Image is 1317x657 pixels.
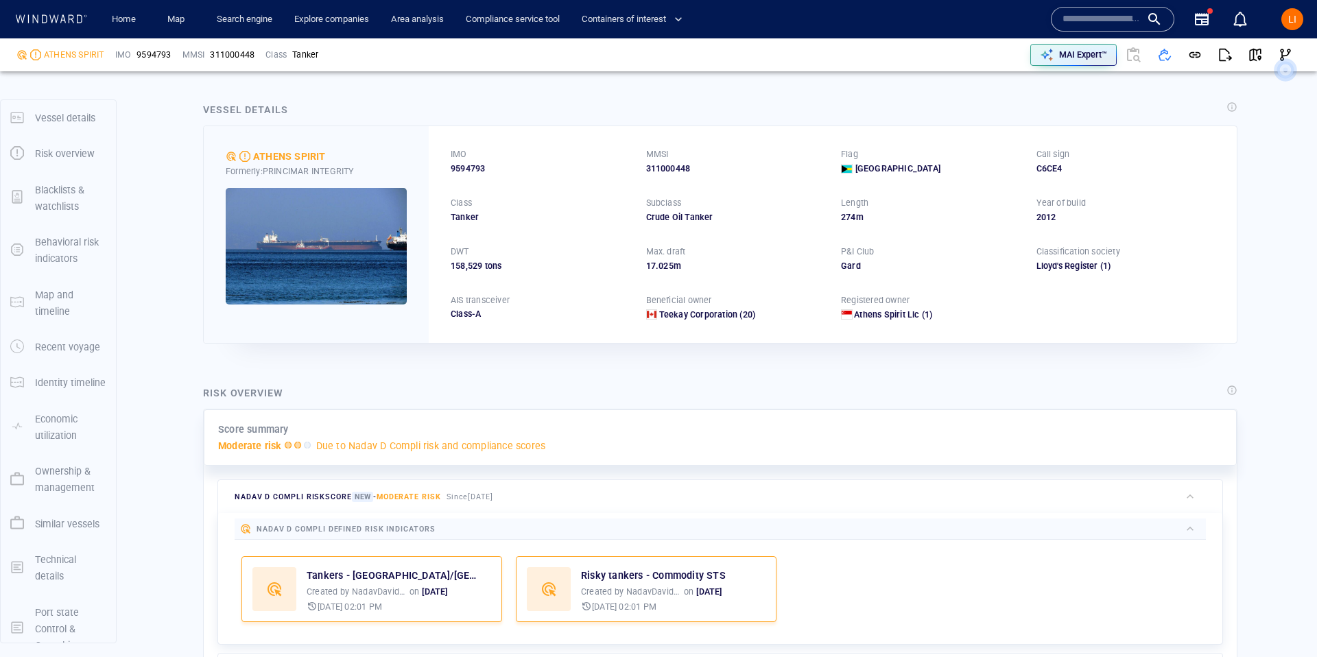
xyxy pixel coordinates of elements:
[1,560,116,573] a: Technical details
[1,100,116,136] button: Vessel details
[35,463,106,497] p: Ownership & management
[1,516,116,529] a: Similar vessels
[257,525,436,534] span: Nadav D Compli defined risk indicators
[226,151,237,162] div: Nadav D Compli defined risk: moderate risk
[1,243,116,256] a: Behavioral risk indicators
[447,492,494,501] span: Since [DATE]
[115,49,132,61] p: IMO
[1098,260,1215,272] span: (1)
[841,294,910,307] p: Registered owner
[316,438,546,454] p: Due to Nadav D Compli risk and compliance scores
[102,8,145,32] button: Home
[352,586,407,598] p: NadavDavidson2
[646,211,825,224] div: Crude Oil Tanker
[576,8,694,32] button: Containers of interest
[646,148,669,160] p: MMSI
[226,188,407,304] img: 5905c34bfd93b9585e2029c5_0
[451,197,472,209] p: Class
[626,586,681,598] p: NadavDavidson2
[1,365,116,401] button: Identity timeline
[1,136,116,171] button: Risk overview
[182,49,205,61] p: MMSI
[235,492,441,502] span: Nadav D Compli risk score -
[582,12,683,27] span: Containers of interest
[307,567,478,584] div: Tankers - US/UK/IL Affiliated
[1,401,116,454] button: Economic utilization
[646,294,712,307] p: Beneficial owner
[1279,5,1306,33] button: LI
[1,172,116,225] button: Blacklists & watchlists
[156,8,200,32] button: Map
[1036,197,1087,209] p: Year of build
[239,151,250,162] div: Moderate risk
[35,287,106,320] p: Map and timeline
[1240,40,1270,70] button: View on map
[422,586,447,598] p: [DATE]
[1288,14,1296,25] span: LI
[856,212,864,222] span: m
[1180,40,1210,70] button: Get link
[581,586,722,598] p: Created by on
[211,8,278,32] button: Search engine
[35,411,106,444] p: Economic utilization
[203,385,283,401] div: Risk overview
[841,212,856,222] span: 274
[854,309,919,320] span: Athens Spirit Llc
[1,147,116,160] a: Risk overview
[1,420,116,433] a: Economic utilization
[1036,260,1098,272] div: Lloyd's Register
[35,182,106,215] p: Blacklists & watchlists
[226,165,407,178] div: Formerly: PRINCIMAR INTEGRITY
[674,261,681,271] span: m
[1270,40,1301,70] button: Visual Link Analysis
[218,421,289,438] p: Score summary
[1150,40,1180,70] button: Add to vessel list
[451,260,630,272] div: 158,529 tons
[646,197,682,209] p: Subclass
[162,8,195,32] a: Map
[1,542,116,595] button: Technical details
[696,586,722,598] p: [DATE]
[451,163,485,175] span: 9594793
[307,586,448,598] p: Created by on
[352,492,373,502] span: New
[451,294,510,307] p: AIS transceiver
[35,604,106,654] p: Port state Control & Casualties
[1,340,116,353] a: Recent voyage
[1,473,116,486] a: Ownership & management
[1259,595,1307,647] iframe: Chat
[292,49,318,61] div: Tanker
[451,246,469,258] p: DWT
[1,329,116,365] button: Recent voyage
[1036,211,1215,224] div: 2012
[841,260,1020,272] div: Gard
[203,101,288,118] div: Vessel details
[1036,260,1215,272] div: Lloyd's Register
[1,453,116,506] button: Ownership & management
[385,8,449,32] button: Area analysis
[44,49,104,61] div: ATHENS SPIRIT
[646,246,686,258] p: Max. draft
[592,601,656,613] p: [DATE] 02:01 PM
[106,8,141,32] a: Home
[377,492,441,501] span: Moderate risk
[646,163,825,175] div: 311000448
[1,191,116,204] a: Blacklists & watchlists
[137,49,171,61] span: 9594793
[920,309,933,321] span: (1)
[35,374,106,391] p: Identity timeline
[841,197,868,209] p: Length
[1,376,116,389] a: Identity timeline
[1,110,116,123] a: Vessel details
[1030,44,1117,66] button: MAI Expert™
[1,277,116,330] button: Map and timeline
[1210,40,1240,70] button: Export report
[841,148,858,160] p: Flag
[460,8,565,32] a: Compliance service tool
[451,211,630,224] div: Tanker
[659,309,738,320] span: Teekay Corporation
